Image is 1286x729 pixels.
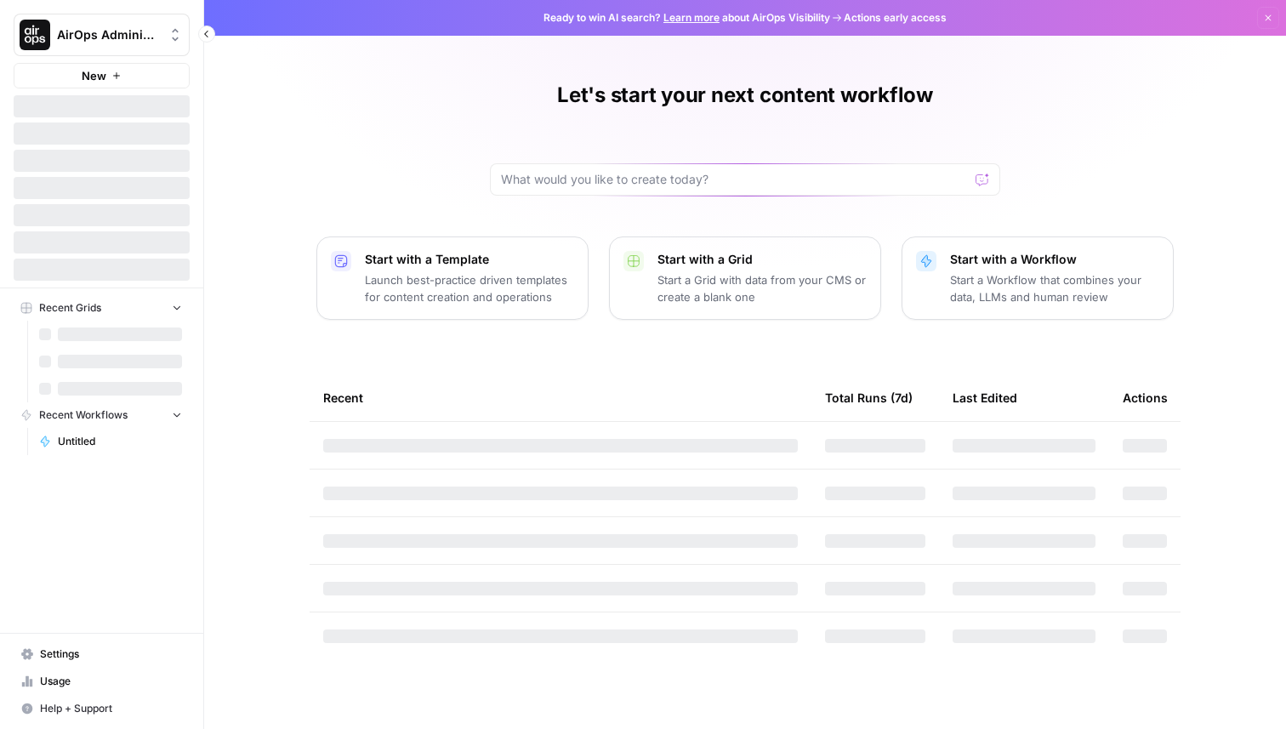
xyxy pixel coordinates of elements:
span: AirOps Administrative [57,26,160,43]
a: Learn more [663,11,720,24]
p: Start a Workflow that combines your data, LLMs and human review [950,271,1159,305]
span: Help + Support [40,701,182,716]
button: Workspace: AirOps Administrative [14,14,190,56]
a: Usage [14,668,190,695]
input: What would you like to create today? [501,171,969,188]
div: Actions [1123,374,1168,421]
button: Help + Support [14,695,190,722]
span: Ready to win AI search? about AirOps Visibility [543,10,830,26]
button: Start with a WorkflowStart a Workflow that combines your data, LLMs and human review [902,236,1174,320]
div: Recent [323,374,798,421]
span: Recent Workflows [39,407,128,423]
img: AirOps Administrative Logo [20,20,50,50]
p: Start with a Template [365,251,574,268]
span: Usage [40,674,182,689]
span: Recent Grids [39,300,101,316]
a: Untitled [31,428,190,455]
span: Settings [40,646,182,662]
p: Start with a Workflow [950,251,1159,268]
button: Start with a TemplateLaunch best-practice driven templates for content creation and operations [316,236,589,320]
button: Recent Workflows [14,402,190,428]
p: Launch best-practice driven templates for content creation and operations [365,271,574,305]
div: Total Runs (7d) [825,374,913,421]
button: Recent Grids [14,295,190,321]
div: Last Edited [953,374,1017,421]
h1: Let's start your next content workflow [557,82,933,109]
button: Start with a GridStart a Grid with data from your CMS or create a blank one [609,236,881,320]
button: New [14,63,190,88]
span: New [82,67,106,84]
p: Start with a Grid [657,251,867,268]
a: Settings [14,641,190,668]
span: Actions early access [844,10,947,26]
p: Start a Grid with data from your CMS or create a blank one [657,271,867,305]
span: Untitled [58,434,182,449]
